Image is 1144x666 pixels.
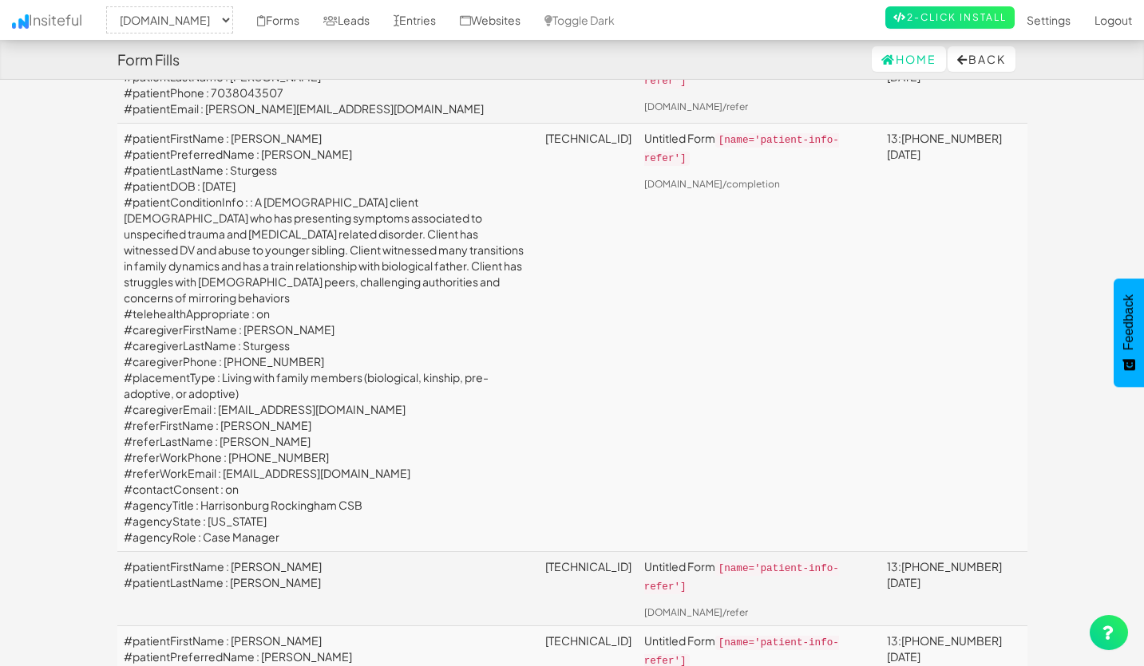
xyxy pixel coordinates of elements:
[1122,294,1136,350] span: Feedback
[117,52,180,68] h4: Form Fills
[117,123,539,551] td: #patientFirstName : [PERSON_NAME] #patientPreferredName : [PERSON_NAME] #patientLastName : Sturge...
[545,131,631,145] a: [TECHNICAL_ID]
[644,606,748,618] a: [DOMAIN_NAME]/refer
[644,178,780,190] a: [DOMAIN_NAME]/completion
[117,551,539,625] td: #patientFirstName : [PERSON_NAME] #patientLastName : [PERSON_NAME]
[948,46,1015,72] button: Back
[644,130,874,167] p: Untitled Form
[644,100,748,112] a: [DOMAIN_NAME]/refer
[545,559,631,573] a: [TECHNICAL_ID]
[644,56,839,89] code: [name='patient-info-refer']
[1114,278,1144,387] button: Feedback - Show survey
[872,46,946,72] a: Home
[644,558,874,595] p: Untitled Form
[881,551,1027,625] td: 13:[PHONE_NUMBER][DATE]
[885,6,1015,29] a: 2-Click Install
[12,14,29,29] img: icon.png
[881,123,1027,551] td: 13:[PHONE_NUMBER][DATE]
[117,45,539,123] td: #patientFirstName : [PERSON_NAME] #patientLastName : [PERSON_NAME] #patientPhone : 7038043507 #pa...
[644,133,839,166] code: [name='patient-info-refer']
[881,45,1027,123] td: 13:[PHONE_NUMBER][DATE]
[545,633,631,648] a: [TECHNICAL_ID]
[644,562,839,594] code: [name='patient-info-refer']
